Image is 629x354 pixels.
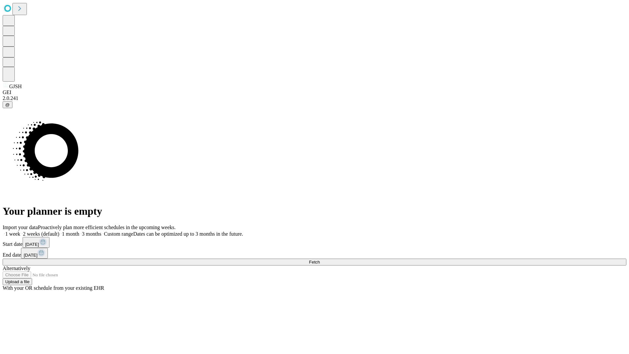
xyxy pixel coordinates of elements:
div: Start date [3,237,626,248]
button: [DATE] [23,237,49,248]
span: Custom range [104,231,133,237]
button: Fetch [3,259,626,265]
span: 1 month [62,231,79,237]
span: 3 months [82,231,101,237]
span: [DATE] [24,253,37,258]
span: With your OR schedule from your existing EHR [3,285,104,291]
button: @ [3,101,12,108]
span: 2 weeks (default) [23,231,59,237]
span: @ [5,102,10,107]
h1: Your planner is empty [3,205,626,217]
div: GEI [3,89,626,95]
span: Fetch [309,260,320,265]
span: GJSH [9,84,22,89]
span: Dates can be optimized up to 3 months in the future. [133,231,243,237]
span: Proactively plan more efficient schedules in the upcoming weeks. [38,225,176,230]
span: [DATE] [25,242,39,247]
button: [DATE] [21,248,48,259]
button: Upload a file [3,278,32,285]
span: 1 week [5,231,20,237]
div: End date [3,248,626,259]
div: 2.0.241 [3,95,626,101]
span: Alternatively [3,265,30,271]
span: Import your data [3,225,38,230]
